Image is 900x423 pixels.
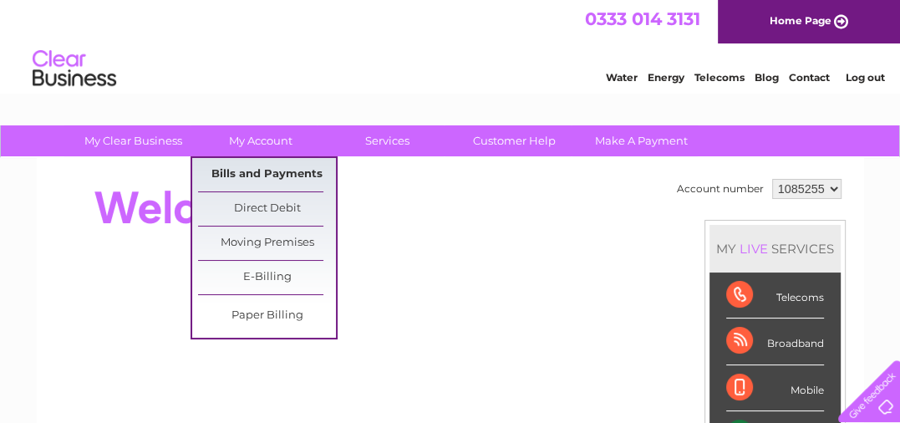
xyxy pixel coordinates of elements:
a: Energy [648,71,684,84]
a: Water [606,71,638,84]
div: LIVE [736,241,771,257]
a: Customer Help [445,125,583,156]
a: My Account [191,125,329,156]
a: Log out [845,71,884,84]
a: Make A Payment [572,125,710,156]
div: MY SERVICES [709,225,841,273]
a: Blog [755,71,779,84]
a: Direct Debit [198,192,336,226]
a: Paper Billing [198,299,336,333]
a: Contact [789,71,830,84]
a: Moving Premises [198,227,336,260]
div: Mobile [726,365,824,411]
div: Broadband [726,319,824,364]
a: 0333 014 3131 [585,8,700,29]
a: E-Billing [198,261,336,294]
div: Clear Business is a trading name of Verastar Limited (registered in [GEOGRAPHIC_DATA] No. 3667643... [56,9,846,81]
a: Telecoms [694,71,745,84]
a: Bills and Payments [198,158,336,191]
a: My Clear Business [64,125,202,156]
img: logo.png [32,43,117,94]
div: Telecoms [726,273,824,319]
a: Services [318,125,456,156]
td: Account number [673,175,768,203]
